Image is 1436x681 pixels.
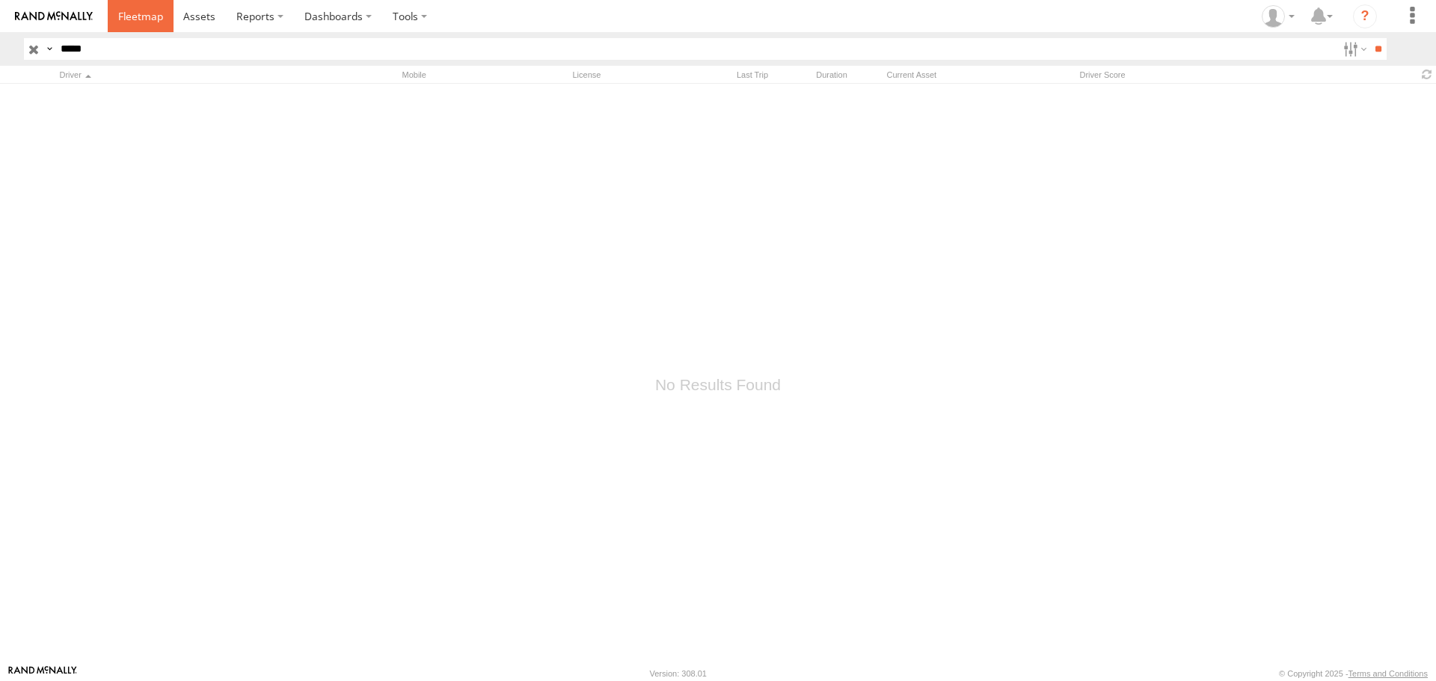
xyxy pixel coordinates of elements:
a: Visit our Website [8,666,77,681]
div: © Copyright 2025 - [1279,669,1428,678]
div: Ismail Elayodath [1256,5,1300,28]
img: rand-logo.svg [15,11,93,22]
label: Search Filter Options [1337,38,1369,60]
div: Mobile [398,68,562,82]
span: Refresh [1418,67,1436,81]
div: Duration [787,68,877,82]
div: Current Asset [883,68,1070,82]
div: Version: 308.01 [650,669,707,678]
label: Search Query [43,38,55,60]
div: Last Trip [724,68,781,82]
div: Click to Sort [55,68,392,82]
div: License [568,68,718,82]
div: Driver Score [1076,68,1412,82]
a: Terms and Conditions [1348,669,1428,678]
i: ? [1353,4,1377,28]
